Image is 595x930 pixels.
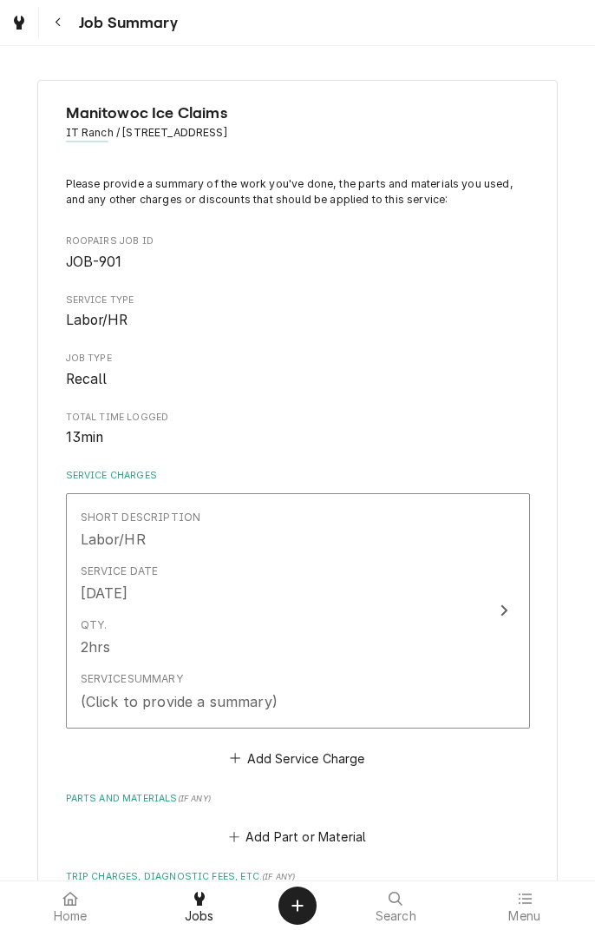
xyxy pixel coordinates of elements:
[262,872,295,881] span: ( if any )
[66,294,530,331] div: Service Type
[66,427,530,448] span: Total Time Logged
[81,583,128,604] div: [DATE]
[66,254,122,270] span: JOB-901
[376,909,416,923] span: Search
[66,102,530,155] div: Client Information
[81,564,159,579] div: Service Date
[42,7,74,38] button: Navigate back
[227,746,368,770] button: Add Service Charge
[3,7,35,38] a: Go to Jobs
[66,369,530,390] span: Job Type
[7,885,134,927] a: Home
[178,794,211,803] span: ( if any )
[81,510,201,525] div: Short Description
[66,469,530,483] label: Service Charges
[66,792,530,806] label: Parts and Materials
[461,885,589,927] a: Menu
[66,234,530,248] span: Roopairs Job ID
[66,870,530,884] label: Trip Charges, Diagnostic Fees, etc.
[66,371,108,387] span: Recall
[66,234,530,272] div: Roopairs Job ID
[66,310,530,331] span: Service Type
[66,125,530,141] span: Address
[81,636,111,657] div: 2hrs
[66,411,530,425] span: Total Time Logged
[136,885,264,927] a: Jobs
[66,429,104,445] span: 13min
[66,411,530,448] div: Total Time Logged
[508,909,540,923] span: Menu
[74,11,178,35] span: Job Summary
[66,102,530,125] span: Name
[185,909,214,923] span: Jobs
[81,617,108,633] div: Qty.
[66,312,127,328] span: Labor/HR
[66,352,530,366] span: Job Type
[66,176,530,208] p: Please provide a summary of the work you've done, the parts and materials you used, and any other...
[81,529,146,550] div: Labor/HR
[81,671,183,687] div: Service Summary
[66,352,530,389] div: Job Type
[278,887,317,925] button: Create Object
[54,909,88,923] span: Home
[66,493,530,729] button: Update Line Item
[81,691,278,712] div: (Click to provide a summary)
[66,294,530,307] span: Service Type
[66,469,530,770] div: Service Charges
[332,885,460,927] a: Search
[66,870,530,927] div: Trip Charges, Diagnostic Fees, etc.
[66,252,530,273] span: Roopairs Job ID
[66,792,530,849] div: Parts and Materials
[226,825,369,849] button: Add Part or Material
